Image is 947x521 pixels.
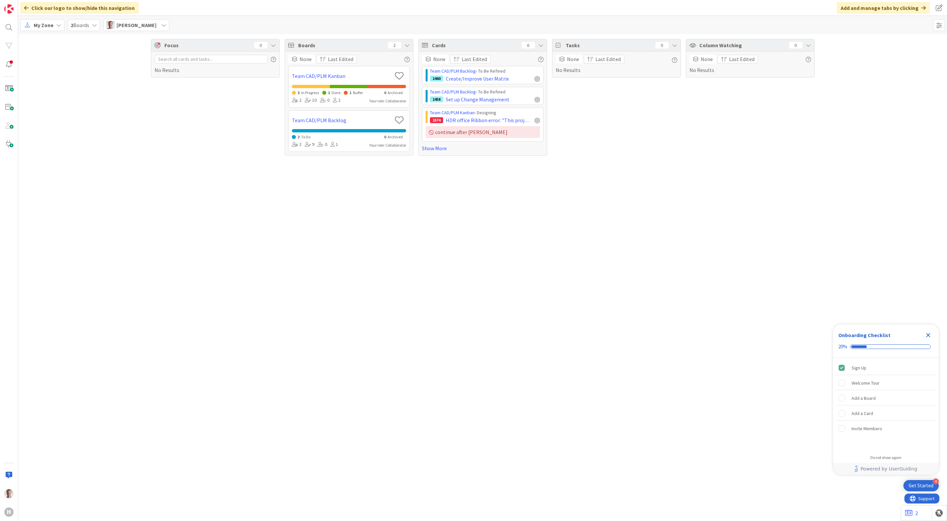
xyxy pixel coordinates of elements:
span: 3 [298,90,299,95]
div: › To Be Refined [430,88,540,95]
div: Sign Up is complete. [836,361,936,375]
a: Team CAD/PLM Backlog [430,68,476,74]
div: 0 [318,141,327,148]
div: Invite Members is incomplete. [836,421,936,436]
div: Footer [833,463,939,475]
button: Last Edited [450,55,491,63]
div: 2 [333,97,340,104]
div: Onboarding Checklist [838,331,891,339]
div: Add and manage tabs by clicking [837,2,930,14]
div: Add a Board [852,394,876,402]
div: Checklist progress: 20% [838,344,933,350]
b: 2 [71,22,73,28]
div: 1574 [430,117,443,123]
button: Last Edited [718,55,758,63]
span: 1 [349,90,351,95]
button: Last Edited [316,55,357,63]
div: Sign Up [852,364,866,372]
span: None [567,55,579,63]
span: 1 [328,90,330,95]
button: Last Edited [584,55,624,63]
div: No Results [689,55,811,74]
div: No Results [155,55,276,74]
div: Get Started [909,482,933,489]
span: [PERSON_NAME] [117,21,157,29]
span: Last Edited [595,55,621,63]
span: Last Edited [462,55,487,63]
span: HDR office Ribbon error: "This project is not available in HDR. Please contact the administrator ... [446,116,532,124]
div: Do not show again [870,455,901,460]
span: Done [332,90,340,95]
div: 4 [933,478,939,484]
div: continue after [PERSON_NAME] [426,126,540,138]
span: Create/Improve User Matrix [446,75,509,83]
div: 0 [320,97,330,104]
div: 20% [838,344,847,350]
span: Support [14,1,30,9]
img: BO [106,21,115,29]
span: Focus [164,41,249,49]
span: Boards [298,41,385,49]
div: 2 [388,42,401,49]
div: Checklist items [833,358,939,451]
div: Open Get Started checklist, remaining modules: 4 [903,480,939,491]
div: › To Be Refined [430,68,540,75]
span: Archived [388,90,403,95]
div: 2 [292,141,301,148]
span: Buffer [353,90,363,95]
img: Visit kanbanzone.com [4,4,14,14]
div: 0 [655,42,669,49]
span: Column Watching [699,41,786,49]
span: Last Edited [729,55,754,63]
span: Set up Change Management [446,95,509,103]
div: › Designing [430,109,540,116]
span: None [299,55,312,63]
a: Team CAD/PLM Kanban [430,110,474,116]
div: No Results [556,55,677,74]
a: Powered by UserGuiding [836,463,935,475]
div: 6 [522,42,535,49]
div: Click our logo to show/hide this navigation [20,2,139,14]
span: None [433,55,445,63]
span: None [701,55,713,63]
div: Add a Board is incomplete. [836,391,936,405]
span: 2 [298,134,299,139]
div: Add a Card is incomplete. [836,406,936,421]
img: BO [4,489,14,498]
span: 0 [384,90,386,95]
div: 10 [305,97,317,104]
a: Team CAD/PLM Kanban [292,72,392,80]
div: Your role: Collaborator [369,98,406,104]
a: Show More [422,144,544,152]
div: 1460 [430,76,443,82]
div: Welcome Tour is incomplete. [836,376,936,390]
span: Boards [71,21,89,29]
div: 2 [292,97,301,104]
div: Checklist Container [833,325,939,475]
div: 9 [305,141,314,148]
a: Team CAD/PLM Backlog [430,89,476,95]
div: 1 [331,141,338,148]
span: 0 [384,134,386,139]
span: In Progress [301,90,319,95]
a: Team CAD/PLM Backlog [292,116,392,124]
div: H [4,507,14,517]
div: 1458 [430,96,443,102]
a: 2 [905,509,918,517]
span: My Zone [34,21,53,29]
span: Cards [432,41,518,49]
span: Archived [388,134,403,139]
div: 0 [254,42,267,49]
div: 0 [789,42,802,49]
div: Your role: Collaborator [369,142,406,148]
div: Invite Members [852,425,882,433]
span: Powered by UserGuiding [860,465,917,473]
div: Welcome Tour [852,379,880,387]
input: Search all cards and tasks... [155,55,267,63]
span: Last Edited [328,55,353,63]
div: Close Checklist [923,330,933,340]
span: Tasks [566,41,652,49]
span: To Do [301,134,310,139]
div: Add a Card [852,409,873,417]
